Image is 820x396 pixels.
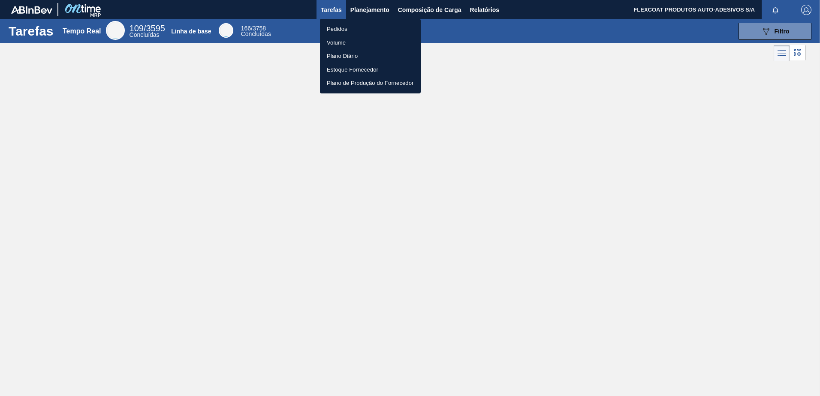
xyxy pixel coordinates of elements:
[320,49,421,63] a: Plano Diário
[320,22,421,36] a: Pedidos
[320,76,421,90] a: Plano de Produção do Fornecedor
[320,36,421,50] a: Volume
[320,63,421,77] a: Estoque Fornecedor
